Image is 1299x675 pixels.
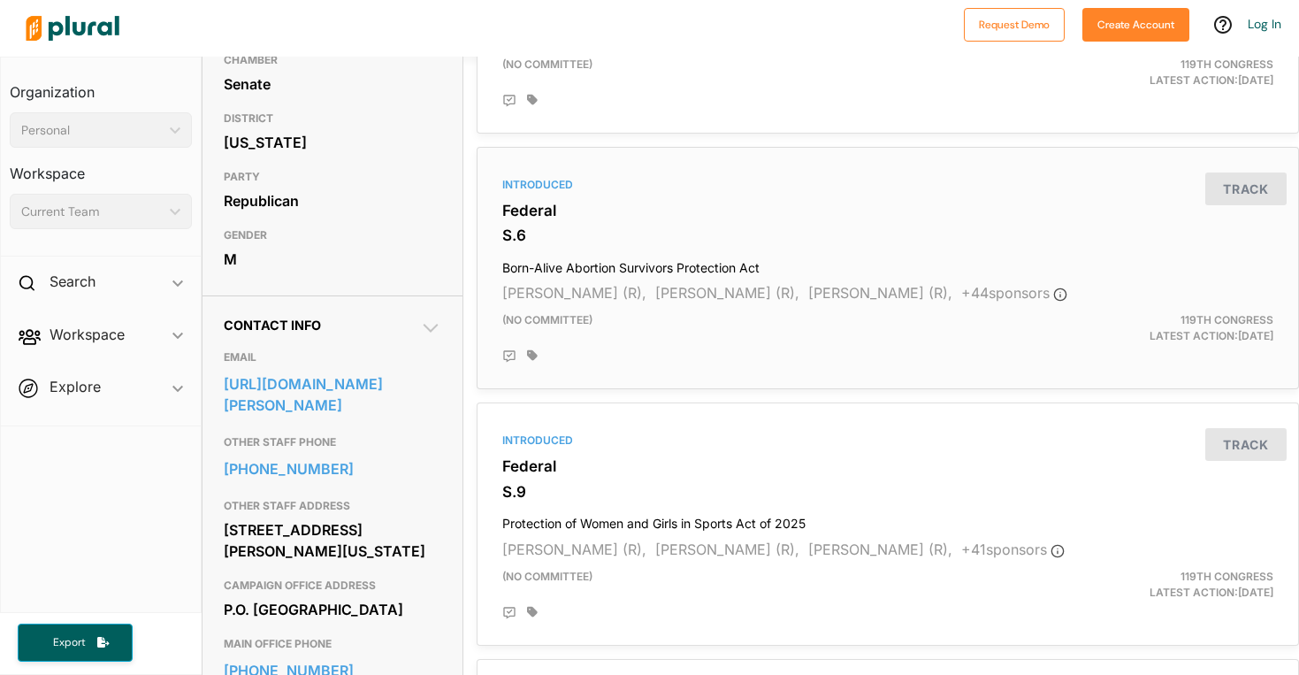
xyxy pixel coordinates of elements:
[224,456,440,482] a: [PHONE_NUMBER]
[224,108,440,129] h3: DISTRICT
[224,188,440,214] div: Republican
[1082,14,1189,33] a: Create Account
[502,541,646,558] span: [PERSON_NAME] (R),
[489,569,1021,601] div: (no committee)
[10,148,192,187] h3: Workspace
[808,541,952,558] span: [PERSON_NAME] (R),
[961,284,1067,302] span: + 44 sponsor s
[224,246,440,272] div: M
[41,635,97,650] span: Export
[18,624,133,662] button: Export
[224,432,440,453] h3: OTHER STAFF PHONE
[1082,8,1189,42] button: Create Account
[502,252,1273,276] h4: Born-Alive Abortion Survivors Protection Act
[655,541,799,558] span: [PERSON_NAME] (R),
[224,495,440,517] h3: OTHER STAFF ADDRESS
[224,347,440,368] h3: EMAIL
[502,202,1273,219] h3: Federal
[502,433,1273,449] div: Introduced
[527,606,538,618] div: Add tags
[21,121,163,140] div: Personal
[655,284,799,302] span: [PERSON_NAME] (R),
[964,14,1065,33] a: Request Demo
[1205,428,1287,461] button: Track
[224,517,440,564] div: [STREET_ADDRESS][PERSON_NAME][US_STATE]
[224,371,440,418] a: [URL][DOMAIN_NAME][PERSON_NAME]
[224,129,440,156] div: [US_STATE]
[502,457,1273,475] h3: Federal
[1181,570,1273,583] span: 119th Congress
[502,94,516,108] div: Add Position Statement
[502,177,1273,193] div: Introduced
[489,312,1021,344] div: (no committee)
[224,596,440,623] div: P.O. [GEOGRAPHIC_DATA]
[527,94,538,106] div: Add tags
[224,50,440,71] h3: CHAMBER
[1020,312,1287,344] div: Latest Action: [DATE]
[224,575,440,596] h3: CAMPAIGN OFFICE ADDRESS
[489,57,1021,88] div: (no committee)
[502,508,1273,532] h4: Protection of Women and Girls in Sports Act of 2025
[1248,16,1281,32] a: Log In
[50,272,96,291] h2: Search
[21,203,163,221] div: Current Team
[527,349,538,362] div: Add tags
[224,633,440,655] h3: MAIN OFFICE PHONE
[964,8,1065,42] button: Request Demo
[10,66,192,105] h3: Organization
[502,226,1273,244] h3: S.6
[1181,313,1273,326] span: 119th Congress
[224,71,440,97] div: Senate
[1020,569,1287,601] div: Latest Action: [DATE]
[224,166,440,188] h3: PARTY
[1181,58,1273,71] span: 119th Congress
[961,541,1065,558] span: + 41 sponsor s
[224,318,321,333] span: Contact Info
[502,606,516,620] div: Add Position Statement
[1205,173,1287,205] button: Track
[808,284,952,302] span: [PERSON_NAME] (R),
[1020,57,1287,88] div: Latest Action: [DATE]
[502,349,516,364] div: Add Position Statement
[502,483,1273,501] h3: S.9
[502,284,646,302] span: [PERSON_NAME] (R),
[224,225,440,246] h3: GENDER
